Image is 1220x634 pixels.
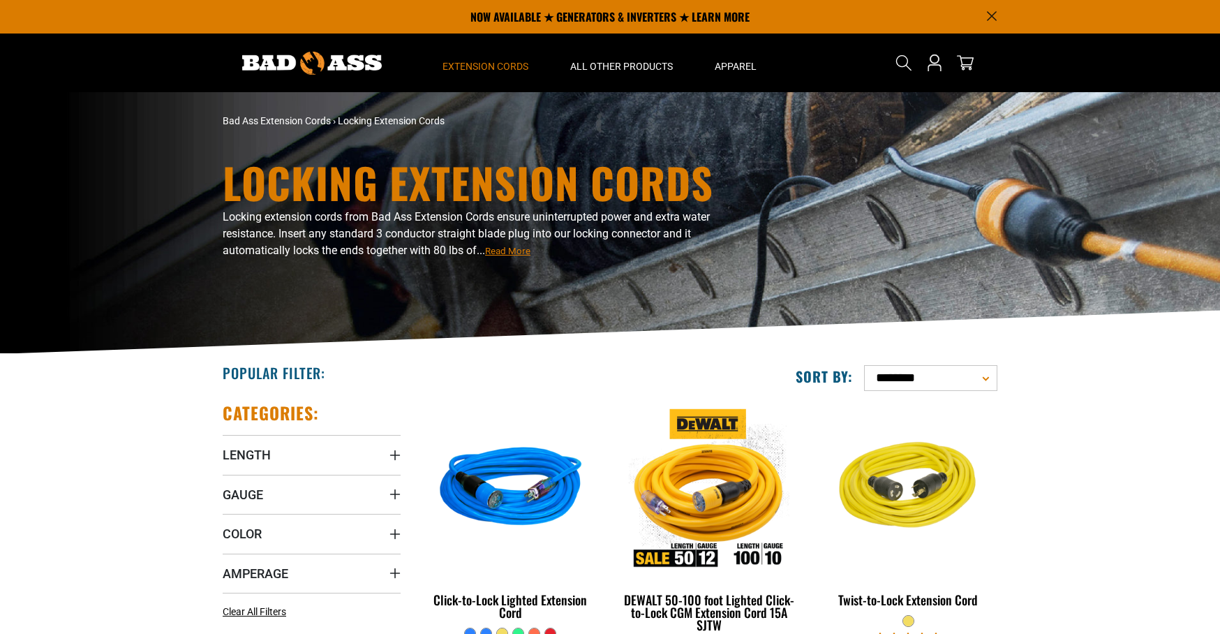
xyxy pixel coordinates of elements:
summary: Color [223,514,401,553]
span: Color [223,526,262,542]
img: yellow [820,409,996,570]
span: Locking Extension Cords [338,115,445,126]
a: blue Click-to-Lock Lighted Extension Cord [422,402,600,627]
span: Length [223,447,271,463]
div: DEWALT 50-100 foot Lighted Click-to-Lock CGM Extension Cord 15A SJTW [620,594,798,631]
span: Apparel [715,60,757,73]
summary: All Other Products [549,34,694,92]
nav: breadcrumbs [223,114,732,128]
label: Sort by: [796,367,853,385]
summary: Gauge [223,475,401,514]
img: Bad Ass Extension Cords [242,52,382,75]
h1: Locking Extension Cords [223,161,732,203]
a: Bad Ass Extension Cords [223,115,331,126]
span: Extension Cords [442,60,528,73]
summary: Apparel [694,34,778,92]
div: Click-to-Lock Lighted Extension Cord [422,594,600,619]
h2: Popular Filter: [223,364,325,382]
summary: Extension Cords [422,34,549,92]
span: Locking extension cords from Bad Ass Extension Cords ensure uninterrupted power and extra water r... [223,210,710,257]
a: Clear All Filters [223,605,292,619]
h2: Categories: [223,402,319,424]
summary: Length [223,435,401,474]
span: › [333,115,336,126]
img: blue [423,409,599,570]
span: All Other Products [570,60,673,73]
summary: Amperage [223,554,401,593]
div: Twist-to-Lock Extension Cord [819,594,997,606]
img: DEWALT 50-100 foot Lighted Click-to-Lock CGM Extension Cord 15A SJTW [621,409,797,570]
summary: Search [893,52,915,74]
span: Gauge [223,487,263,503]
a: yellow Twist-to-Lock Extension Cord [819,402,997,614]
span: Amperage [223,566,288,582]
span: Read More [485,246,530,256]
span: Clear All Filters [223,606,286,617]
